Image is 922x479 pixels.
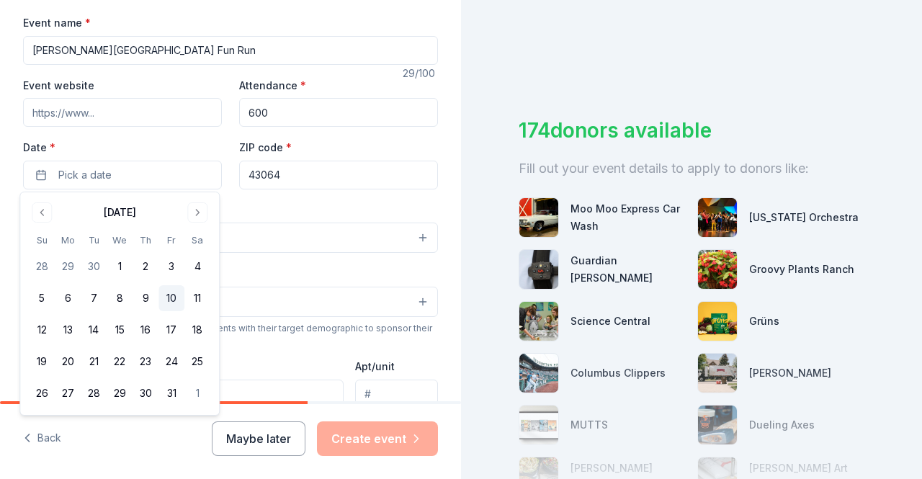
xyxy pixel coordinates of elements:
button: 14 [81,317,107,343]
label: Apt/unit [355,359,395,374]
button: 13 [55,317,81,343]
img: photo for Moo Moo Express Car Wash [519,198,558,237]
img: photo for Minnesota Orchestra [698,198,737,237]
div: Moo Moo Express Car Wash [570,200,686,235]
th: Sunday [29,233,55,248]
div: 29 /100 [403,65,438,82]
button: Pick a date [23,161,222,189]
button: 25 [184,349,210,375]
button: 1 [184,380,210,406]
div: Fill out your event details to apply to donors like: [519,157,864,180]
button: 9 [133,285,158,311]
th: Thursday [133,233,158,248]
button: 23 [133,349,158,375]
th: Tuesday [81,233,107,248]
div: Groovy Plants Ranch [749,261,854,278]
div: Science Central [570,313,650,330]
button: Select [23,287,438,317]
button: 11 [184,285,210,311]
button: 6 [55,285,81,311]
label: Date [23,140,222,155]
button: 31 [158,380,184,406]
button: 28 [81,380,107,406]
th: Monday [55,233,81,248]
button: 10 [158,285,184,311]
button: Go to previous month [32,202,52,223]
button: 19 [29,349,55,375]
input: https://www... [23,98,222,127]
div: [US_STATE] Orchestra [749,209,859,226]
input: # [355,380,438,408]
button: 22 [107,349,133,375]
input: 20 [239,98,438,127]
button: 26 [29,380,55,406]
button: Maybe later [212,421,305,456]
button: 17 [158,317,184,343]
img: photo for Guardian Angel Device [519,250,558,289]
div: Grüns [749,313,779,330]
div: We use this information to help brands find events with their target demographic to sponsor their... [23,323,438,346]
input: 12345 (U.S. only) [239,161,438,189]
button: Select [23,223,438,253]
button: 28 [29,254,55,279]
img: photo for Groovy Plants Ranch [698,250,737,289]
button: 29 [107,380,133,406]
button: 1 [107,254,133,279]
button: 8 [107,285,133,311]
button: 12 [29,317,55,343]
button: 21 [81,349,107,375]
span: Pick a date [58,166,112,184]
button: 15 [107,317,133,343]
button: 27 [55,380,81,406]
div: Guardian [PERSON_NAME] [570,252,686,287]
input: Spring Fundraiser [23,36,438,65]
button: 7 [81,285,107,311]
img: photo for Science Central [519,302,558,341]
button: 18 [184,317,210,343]
button: 4 [184,254,210,279]
button: Back [23,424,61,454]
th: Wednesday [107,233,133,248]
button: 24 [158,349,184,375]
button: 2 [133,254,158,279]
button: 3 [158,254,184,279]
img: photo for Grüns [698,302,737,341]
label: Event website [23,79,94,93]
div: 174 donors available [519,115,864,146]
button: 16 [133,317,158,343]
button: Go to next month [187,202,207,223]
label: Event name [23,16,91,30]
button: 20 [55,349,81,375]
button: 29 [55,254,81,279]
button: 5 [29,285,55,311]
button: 30 [81,254,107,279]
th: Saturday [184,233,210,248]
div: [DATE] [104,204,136,221]
label: Attendance [239,79,306,93]
label: ZIP code [239,140,292,155]
button: 30 [133,380,158,406]
th: Friday [158,233,184,248]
